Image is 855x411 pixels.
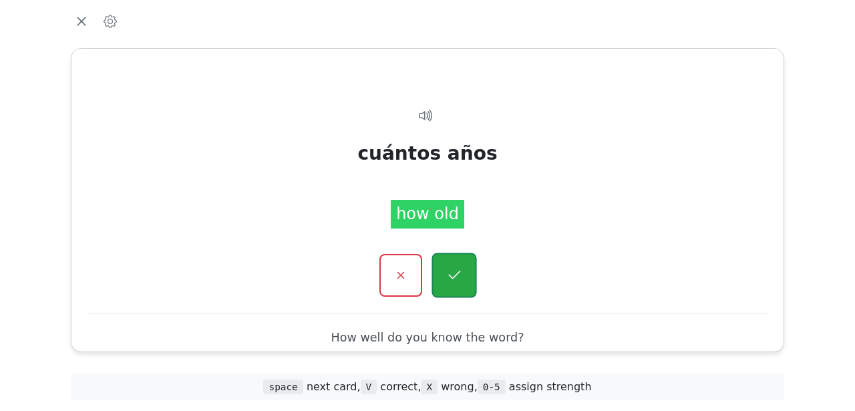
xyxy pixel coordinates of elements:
div: How well do you know the word? [98,329,757,346]
span: 0-5 [478,380,506,394]
div: how old [391,200,464,228]
span: V [361,380,377,394]
div: cuántos años [357,140,497,168]
span: space [263,380,303,394]
span: X [421,380,438,394]
span: next card , correct , wrong , assign strength [263,380,591,393]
